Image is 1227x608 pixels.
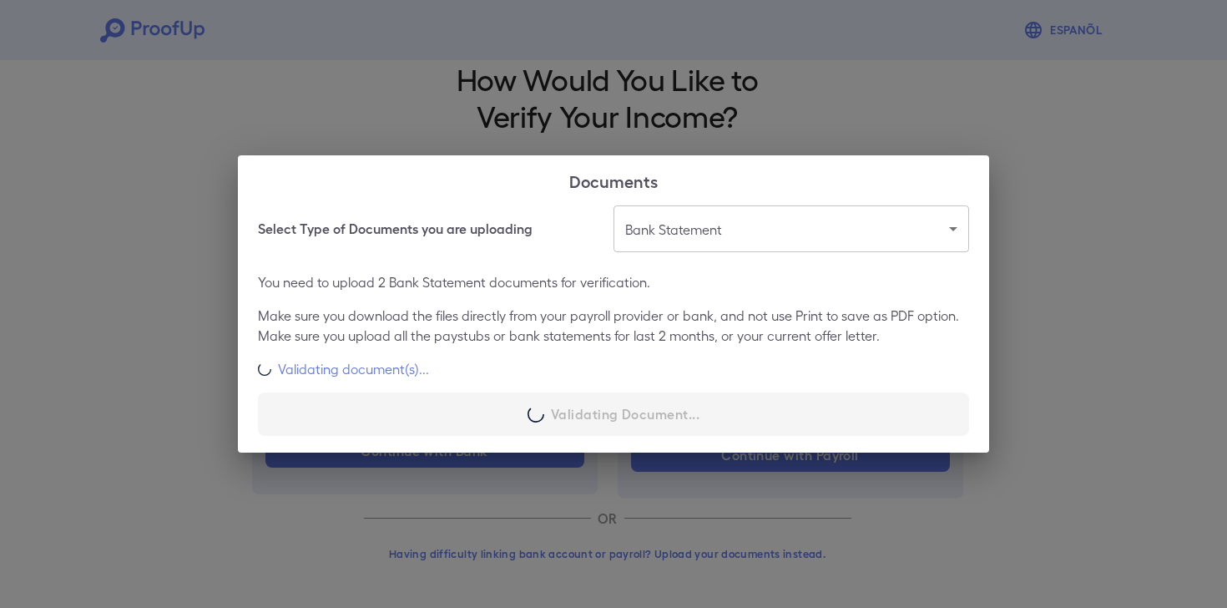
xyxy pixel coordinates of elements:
h2: Documents [238,155,989,205]
p: Validating document(s)... [278,359,429,379]
p: Make sure you download the files directly from your payroll provider or bank, and not use Print t... [258,306,969,346]
div: Bank Statement [613,205,969,252]
p: You need to upload 2 Bank Statement documents for verification. [258,272,969,292]
h6: Select Type of Documents you are uploading [258,219,533,239]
